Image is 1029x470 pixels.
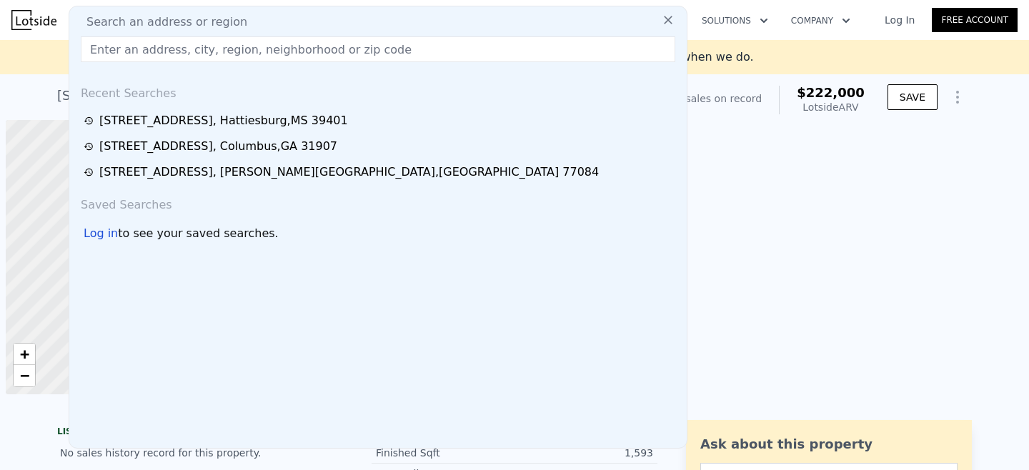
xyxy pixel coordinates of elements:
div: LISTING & SALE HISTORY [57,426,343,440]
a: Zoom out [14,365,35,386]
input: Enter an address, city, region, neighborhood or zip code [81,36,675,62]
button: Company [780,8,862,34]
span: $222,000 [797,85,865,100]
div: Log in [84,225,118,242]
button: SAVE [888,84,938,110]
div: Saved Searches [75,185,681,219]
img: Lotside [11,10,56,30]
span: Search an address or region [75,14,247,31]
div: [STREET_ADDRESS] , Hattiesburg , MS 39401 [99,112,348,129]
button: Solutions [690,8,780,34]
div: Ask about this property [700,434,958,454]
span: − [20,366,29,384]
span: + [20,345,29,363]
div: 1,593 [514,446,653,460]
a: [STREET_ADDRESS], Hattiesburg,MS 39401 [84,112,677,129]
div: No sales history record for this property. [57,440,343,466]
div: Recent Searches [75,74,681,108]
div: Finished Sqft [376,446,514,460]
button: Show Options [943,83,972,111]
span: to see your saved searches. [118,225,278,242]
div: Lotside ARV [797,100,865,114]
div: [STREET_ADDRESS] , [PERSON_NAME][GEOGRAPHIC_DATA] , [GEOGRAPHIC_DATA] 77084 [99,164,599,181]
div: [STREET_ADDRESS] , Hattiesburg , MS 39401 [57,86,341,106]
a: Zoom in [14,344,35,365]
a: [STREET_ADDRESS], [PERSON_NAME][GEOGRAPHIC_DATA],[GEOGRAPHIC_DATA] 77084 [84,164,677,181]
a: Log In [868,13,932,27]
div: [STREET_ADDRESS] , Columbus , GA 31907 [99,138,337,155]
a: Free Account [932,8,1018,32]
a: [STREET_ADDRESS], Columbus,GA 31907 [84,138,677,155]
